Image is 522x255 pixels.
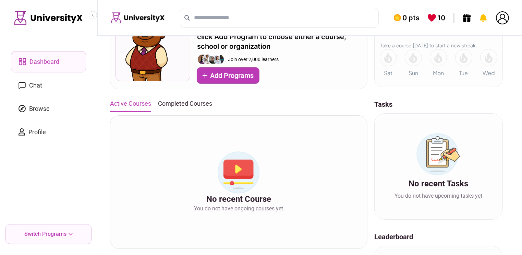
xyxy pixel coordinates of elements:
[89,11,97,19] button: Collapse sidebar
[14,11,83,25] img: Logo
[402,13,420,23] span: 0 pts
[384,69,392,77] span: Sat
[380,42,497,49] p: Take a course [DATE] to start a new streak.
[496,11,509,24] img: You
[409,69,418,77] span: Sun
[29,104,50,114] span: Browse
[206,194,271,205] p: No recent Course
[394,192,482,200] span: You do not have upcoming tasks yet
[11,98,86,119] a: Browse
[29,57,59,67] span: Dashboard
[11,75,86,96] a: Chat
[28,127,46,137] span: Profile
[374,100,503,109] p: Tasks
[374,232,503,242] p: Leaderboard
[217,151,260,194] img: Empty Course
[25,230,67,238] p: Switch Programs
[11,122,86,142] a: Profile
[111,12,165,23] img: Logo
[483,69,495,77] span: Wed
[437,13,445,23] span: 10
[197,68,259,83] button: Add Programs
[459,69,468,77] span: Tue
[409,178,468,189] p: No recent Tasks
[119,11,187,95] img: Tutor
[194,205,283,213] span: You do not have ongoing courses yet
[197,22,362,51] p: Seems like you have not selected any program, click Add Program to choose either a course, school...
[433,69,444,77] span: Mon
[158,96,212,111] button: Completed Courses
[210,71,254,80] span: Add Programs
[29,81,42,90] span: Chat
[11,51,86,72] a: Dashboard
[110,96,151,111] button: Active Courses
[416,133,460,175] img: No Tasks
[228,56,279,63] p: Join over 2,000 learners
